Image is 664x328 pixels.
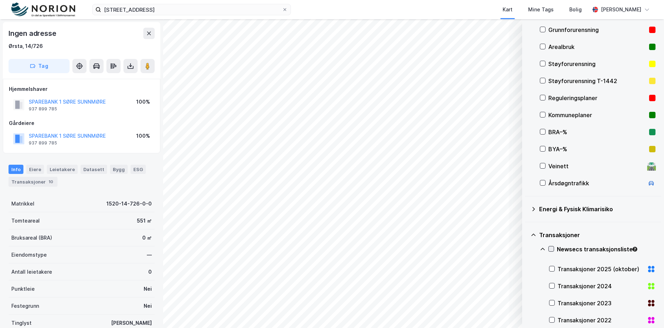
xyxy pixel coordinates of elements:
div: 937 899 785 [29,140,57,146]
div: 10 [47,178,55,185]
div: 100% [136,98,150,106]
div: BRA–% [548,128,646,136]
div: Kontrollprogram for chat [629,294,664,328]
div: Bygg [110,165,128,174]
input: Søk på adresse, matrikkel, gårdeiere, leietakere eller personer [101,4,282,15]
div: 🛣️ [647,162,656,171]
div: 100% [136,132,150,140]
div: Ingen adresse [9,28,57,39]
div: Kart [503,5,513,14]
div: Støyforurensning [548,60,646,68]
div: Hjemmelshaver [9,85,154,93]
div: 0 ㎡ [142,234,152,242]
div: Datasett [81,165,107,174]
div: Tooltip anchor [632,246,638,252]
div: — [147,251,152,259]
div: Leietakere [47,165,78,174]
div: Veinett [548,162,644,170]
div: [PERSON_NAME] [601,5,641,14]
div: Kommuneplaner [548,111,646,119]
div: 937 899 785 [29,106,57,112]
iframe: Chat Widget [629,294,664,328]
div: Mine Tags [528,5,554,14]
div: Transaksjoner 2023 [558,299,644,307]
div: Grunnforurensning [548,26,646,34]
div: Festegrunn [11,302,39,310]
div: Tinglyst [11,319,32,327]
div: 0 [148,268,152,276]
div: Årsdøgntrafikk [548,179,644,187]
div: Bruksareal (BRA) [11,234,52,242]
button: Tag [9,59,70,73]
div: [PERSON_NAME] [111,319,152,327]
div: BYA–% [548,145,646,153]
div: Ørsta, 14/726 [9,42,43,50]
div: Transaksjoner 2022 [558,316,644,324]
div: Matrikkel [11,199,34,208]
div: Støyforurensning T-1442 [548,77,646,85]
div: Energi & Fysisk Klimarisiko [539,205,655,213]
div: Transaksjoner 2024 [558,282,644,290]
div: Tomteareal [11,217,40,225]
div: Antall leietakere [11,268,52,276]
div: Reguleringsplaner [548,94,646,102]
div: Info [9,165,23,174]
div: Eiendomstype [11,251,47,259]
div: Eiere [26,165,44,174]
div: Transaksjoner 2025 (oktober) [558,265,644,273]
div: 551 ㎡ [137,217,152,225]
div: Transaksjoner [9,177,57,187]
div: Gårdeiere [9,119,154,127]
div: Bolig [569,5,582,14]
img: norion-logo.80e7a08dc31c2e691866.png [11,2,75,17]
div: Punktleie [11,285,35,293]
div: 1520-14-726-0-0 [106,199,152,208]
div: Newsecs transaksjonsliste [557,245,655,253]
div: Transaksjoner [539,231,655,239]
div: Nei [144,302,152,310]
div: Nei [144,285,152,293]
div: Arealbruk [548,43,646,51]
div: ESG [131,165,146,174]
